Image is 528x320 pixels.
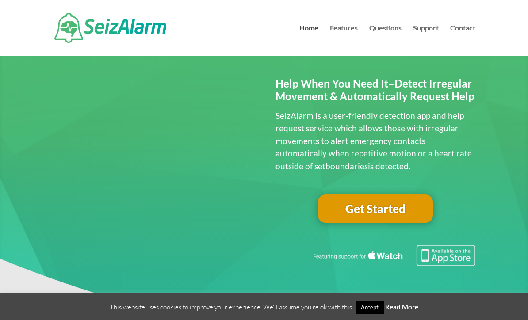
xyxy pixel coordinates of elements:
[449,286,518,310] iframe: Help widget launcher
[275,110,475,173] p: SeizAlarm is a user-friendly detection app and help request service which allows those with irreg...
[450,25,475,56] a: Contact
[54,13,166,43] img: SeizAlarm
[325,161,368,171] span: boundaries
[110,303,418,311] span: This website uses cookies to improve your experience. We'll assume you're ok with this.
[299,25,318,56] a: Home
[356,301,384,314] a: Accept
[385,303,418,311] a: Read More
[275,77,475,107] h2: Help When You Need It–Detect Irregular Movement & Automatically Request Help
[312,258,475,268] a: Featuring seizure detection support for the Apple Watch
[318,194,433,223] a: Get Started
[413,25,439,56] a: Support
[312,245,475,266] img: Seizure detection available in the Apple App Store.
[369,25,402,56] a: Questions
[330,25,358,56] a: Features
